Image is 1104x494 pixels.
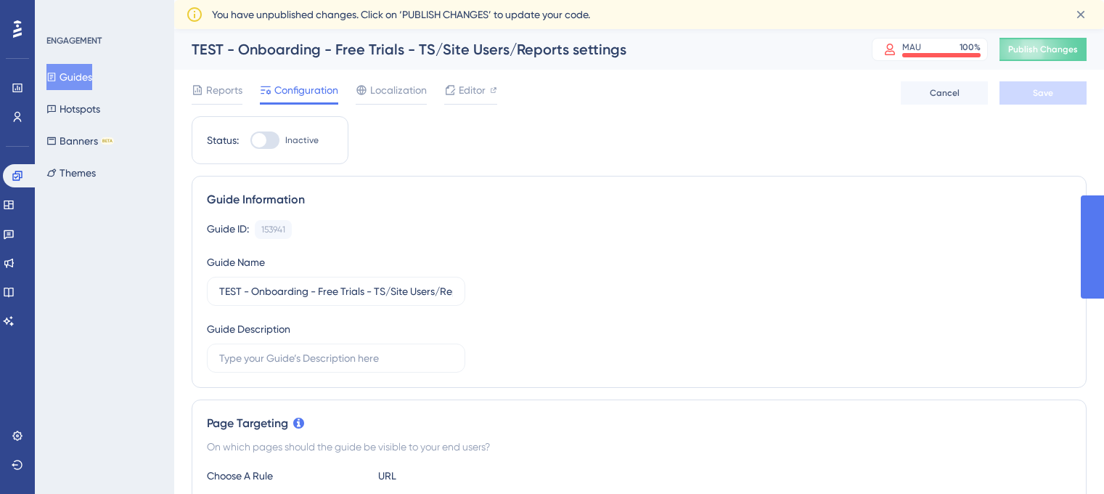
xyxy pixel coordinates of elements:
[930,87,960,99] span: Cancel
[459,81,486,99] span: Editor
[207,191,1071,208] div: Guide Information
[46,160,96,186] button: Themes
[902,41,921,53] div: MAU
[46,96,100,122] button: Hotspots
[207,220,249,239] div: Guide ID:
[192,39,835,60] div: TEST - Onboarding - Free Trials - TS/Site Users/Reports settings
[206,81,242,99] span: Reports
[101,137,114,145] div: BETA
[901,81,988,105] button: Cancel
[207,254,265,271] div: Guide Name
[207,131,239,149] div: Status:
[261,224,285,235] div: 153941
[207,320,290,338] div: Guide Description
[207,438,1071,455] div: On which pages should the guide be visible to your end users?
[1043,437,1087,480] iframe: UserGuiding AI Assistant Launcher
[207,415,1071,432] div: Page Targeting
[1008,44,1078,55] span: Publish Changes
[46,128,114,154] button: BannersBETA
[370,81,427,99] span: Localization
[960,41,981,53] div: 100 %
[207,467,367,485] div: Choose A Rule
[46,35,102,46] div: ENGAGEMENT
[999,38,1087,61] button: Publish Changes
[219,283,453,299] input: Type your Guide’s Name here
[219,350,453,366] input: Type your Guide’s Description here
[212,6,590,23] span: You have unpublished changes. Click on ‘PUBLISH CHANGES’ to update your code.
[378,467,538,485] div: URL
[46,64,92,90] button: Guides
[285,134,319,146] span: Inactive
[1033,87,1053,99] span: Save
[999,81,1087,105] button: Save
[274,81,338,99] span: Configuration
